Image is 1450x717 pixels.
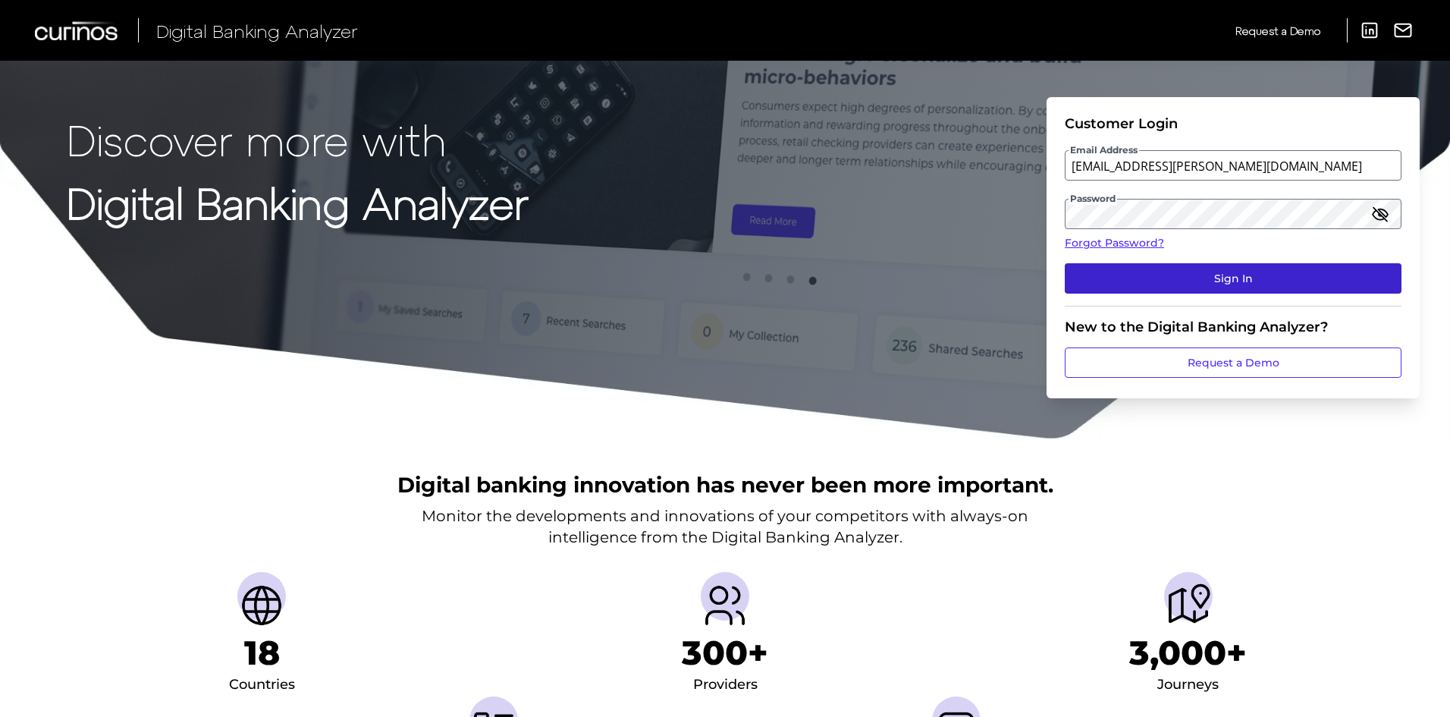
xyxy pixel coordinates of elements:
img: Providers [701,581,749,630]
span: Email Address [1069,144,1139,156]
a: Forgot Password? [1065,235,1401,251]
h1: 300+ [682,633,768,673]
h1: 18 [244,633,280,673]
strong: Digital Banking Analyzer [67,177,529,228]
div: Providers [693,673,758,697]
span: Request a Demo [1235,24,1320,37]
span: Digital Banking Analyzer [156,20,358,42]
a: Request a Demo [1065,347,1401,378]
img: Curinos [35,21,120,40]
div: New to the Digital Banking Analyzer? [1065,319,1401,335]
div: Countries [229,673,295,697]
div: Journeys [1157,673,1219,697]
a: Request a Demo [1235,18,1320,43]
p: Monitor the developments and innovations of your competitors with always-on intelligence from the... [422,505,1028,548]
div: Customer Login [1065,115,1401,132]
img: Countries [237,581,286,630]
h2: Digital banking innovation has never been more important. [397,470,1053,499]
button: Sign In [1065,263,1401,294]
img: Journeys [1164,581,1213,630]
span: Password [1069,193,1117,205]
h1: 3,000+ [1129,633,1247,673]
p: Discover more with [67,115,529,163]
